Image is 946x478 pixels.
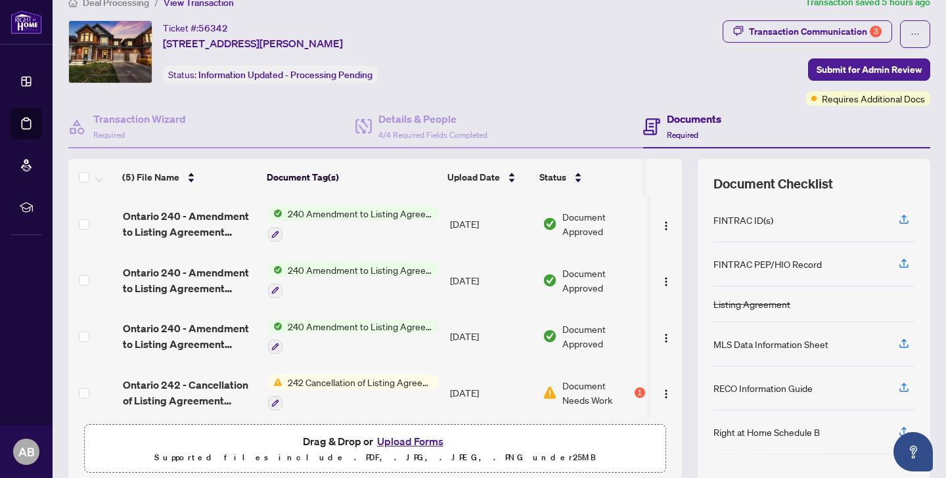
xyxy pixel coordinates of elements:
[562,322,644,351] span: Document Approved
[543,273,557,288] img: Document Status
[198,22,228,34] span: 56342
[123,208,258,240] span: Ontario 240 - Amendment to Listing Agreement Authority to Offer f 1.pdf
[447,170,500,185] span: Upload Date
[543,385,557,400] img: Document Status
[870,26,882,37] div: 3
[198,69,372,81] span: Information Updated - Processing Pending
[268,375,438,410] button: Status Icon242 Cancellation of Listing Agreement - Authority to Offer for Sale
[534,159,646,196] th: Status
[713,297,790,311] div: Listing Agreement
[445,309,537,365] td: [DATE]
[539,170,566,185] span: Status
[378,130,487,140] span: 4/4 Required Fields Completed
[442,159,534,196] th: Upload Date
[18,443,35,461] span: AB
[163,20,228,35] div: Ticket #:
[713,381,813,395] div: RECO Information Guide
[123,320,258,352] span: Ontario 240 - Amendment to Listing Agreement Authority to Offer f.pdf
[749,21,882,42] div: Transaction Communication
[713,175,833,193] span: Document Checklist
[282,263,438,277] span: 240 Amendment to Listing Agreement - Authority to Offer for Sale Price Change/Extension/Amendment(s)
[667,111,721,127] h4: Documents
[661,333,671,343] img: Logo
[562,209,644,238] span: Document Approved
[713,213,773,227] div: FINTRAC ID(s)
[85,425,665,473] span: Drag & Drop orUpload FormsSupported files include .PDF, .JPG, .JPEG, .PNG under25MB
[713,337,828,351] div: MLS Data Information Sheet
[713,257,822,271] div: FINTRAC PEP/HIO Record
[163,35,343,51] span: [STREET_ADDRESS][PERSON_NAME]
[11,10,42,34] img: logo
[268,206,282,221] img: Status Icon
[378,111,487,127] h4: Details & People
[723,20,892,43] button: Transaction Communication3
[817,59,922,80] span: Submit for Admin Review
[163,66,378,83] div: Status:
[713,425,820,439] div: Right at Home Schedule B
[93,111,186,127] h4: Transaction Wizard
[122,170,179,185] span: (5) File Name
[911,30,920,39] span: ellipsis
[282,375,438,389] span: 242 Cancellation of Listing Agreement - Authority to Offer for Sale
[445,196,537,252] td: [DATE]
[445,364,537,421] td: [DATE]
[261,159,442,196] th: Document Tag(s)
[282,206,438,221] span: 240 Amendment to Listing Agreement - Authority to Offer for Sale Price Change/Extension/Amendment(s)
[635,387,645,398] div: 1
[268,319,282,334] img: Status Icon
[656,382,677,403] button: Logo
[667,130,698,140] span: Required
[303,433,447,450] span: Drag & Drop or
[562,378,631,407] span: Document Needs Work
[123,265,258,296] span: Ontario 240 - Amendment to Listing Agreement Authority to Offer f 2.pdf
[268,375,282,389] img: Status Icon
[656,326,677,347] button: Logo
[268,263,438,298] button: Status Icon240 Amendment to Listing Agreement - Authority to Offer for Sale Price Change/Extensio...
[69,21,152,83] img: IMG-N12150592_1.jpg
[822,91,925,106] span: Requires Additional Docs
[661,276,671,287] img: Logo
[282,319,438,334] span: 240 Amendment to Listing Agreement - Authority to Offer for Sale Price Change/Extension/Amendment(s)
[562,266,644,295] span: Document Approved
[893,432,933,471] button: Open asap
[808,58,930,81] button: Submit for Admin Review
[661,389,671,399] img: Logo
[268,319,438,355] button: Status Icon240 Amendment to Listing Agreement - Authority to Offer for Sale Price Change/Extensio...
[93,130,125,140] span: Required
[117,159,261,196] th: (5) File Name
[93,450,658,466] p: Supported files include .PDF, .JPG, .JPEG, .PNG under 25 MB
[656,270,677,291] button: Logo
[656,213,677,234] button: Logo
[373,433,447,450] button: Upload Forms
[445,252,537,309] td: [DATE]
[268,206,438,242] button: Status Icon240 Amendment to Listing Agreement - Authority to Offer for Sale Price Change/Extensio...
[543,329,557,343] img: Document Status
[661,221,671,231] img: Logo
[543,217,557,231] img: Document Status
[268,263,282,277] img: Status Icon
[123,377,258,408] span: Ontario 242 - Cancellation of Listing Agreement Authority to Offer 3 1.pdf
